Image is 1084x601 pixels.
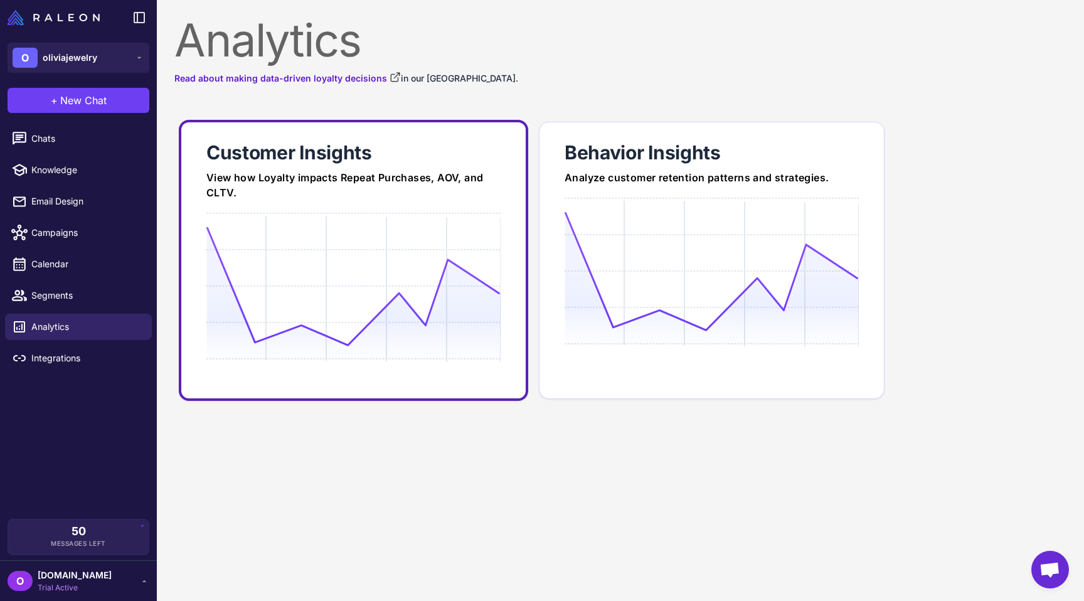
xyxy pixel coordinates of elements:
[565,170,859,185] div: Analyze customer retention patterns and strategies.
[38,582,112,593] span: Trial Active
[8,10,105,25] a: Raleon Logo
[51,539,106,548] span: Messages Left
[565,140,859,165] div: Behavior Insights
[5,251,152,277] a: Calendar
[72,526,86,537] span: 50
[38,568,112,582] span: [DOMAIN_NAME]
[5,157,152,183] a: Knowledge
[31,132,142,146] span: Chats
[13,48,38,68] div: O
[1031,551,1069,588] div: Open chat
[5,125,152,152] a: Chats
[31,194,142,208] span: Email Design
[5,345,152,371] a: Integrations
[5,314,152,340] a: Analytics
[8,571,33,591] div: O
[206,140,501,165] div: Customer Insights
[5,188,152,215] a: Email Design
[5,220,152,246] a: Campaigns
[206,170,501,200] div: View how Loyalty impacts Repeat Purchases, AOV, and CLTV.
[8,88,149,113] button: +New Chat
[31,289,142,302] span: Segments
[31,163,142,177] span: Knowledge
[31,257,142,271] span: Calendar
[31,351,142,365] span: Integrations
[51,93,58,108] span: +
[174,18,1066,63] div: Analytics
[8,10,100,25] img: Raleon Logo
[5,282,152,309] a: Segments
[31,226,142,240] span: Campaigns
[43,51,97,65] span: oliviajewelry
[174,72,401,85] a: Read about making data-driven loyalty decisions
[31,320,142,334] span: Analytics
[539,122,885,399] a: Behavior InsightsAnalyze customer retention patterns and strategies.
[401,73,518,83] span: in our [GEOGRAPHIC_DATA].
[60,93,107,108] span: New Chat
[179,120,528,401] a: Customer InsightsView how Loyalty impacts Repeat Purchases, AOV, and CLTV.
[8,43,149,73] button: Ooliviajewelry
